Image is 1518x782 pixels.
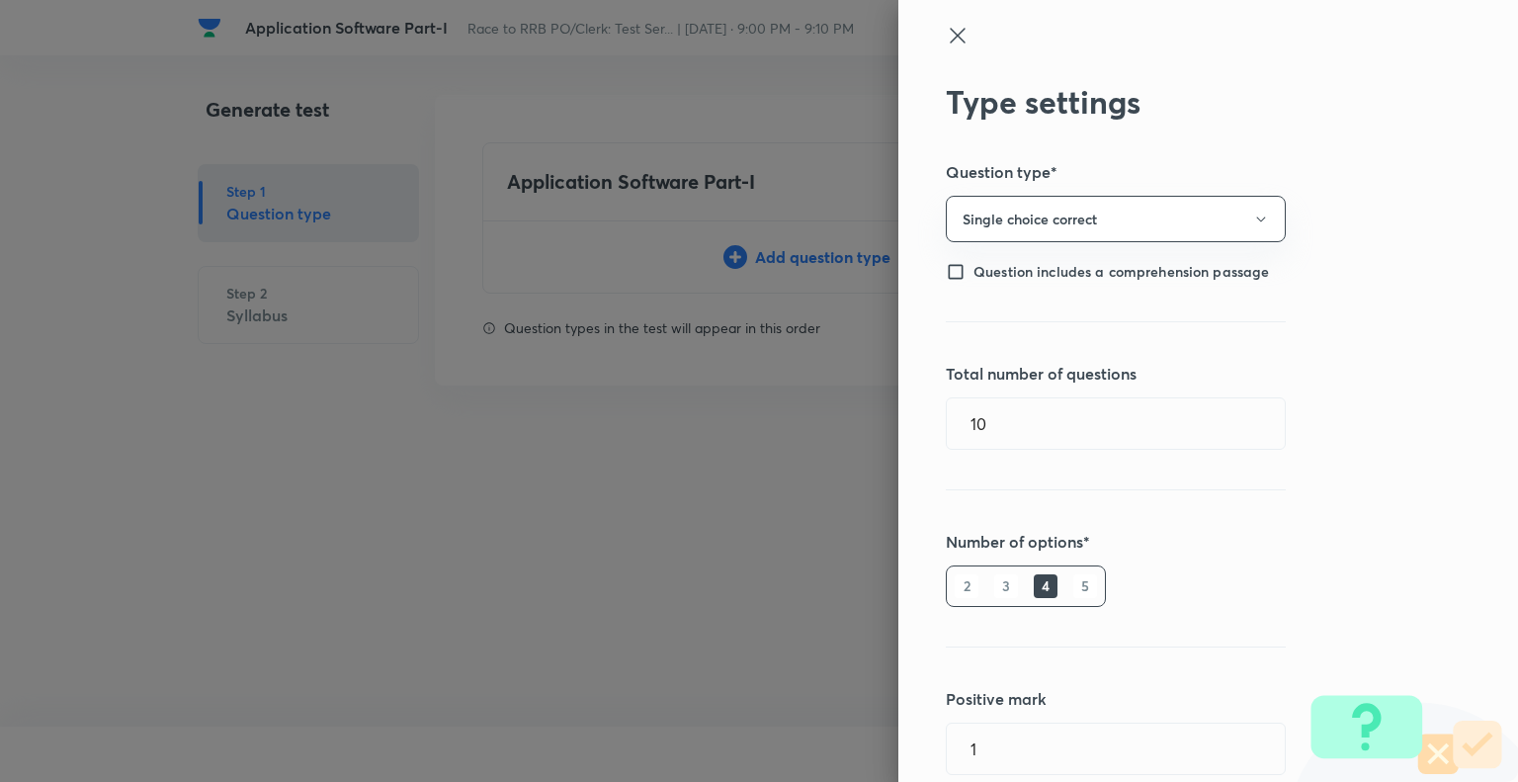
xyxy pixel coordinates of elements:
h5: Question type* [946,160,1404,184]
h6: 2 [955,574,978,598]
button: Single choice correct [946,196,1286,242]
h5: Number of options* [946,530,1404,554]
h6: 4 [1034,574,1057,598]
span: Question includes a comprehension passage [973,263,1269,281]
h6: 3 [994,574,1018,598]
h5: Positive mark [946,687,1404,711]
input: No. of questions [947,398,1285,449]
input: Positive marks [947,724,1285,774]
h6: 5 [1073,574,1097,598]
h2: Type settings [946,83,1404,121]
h5: Total number of questions [946,362,1404,386]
